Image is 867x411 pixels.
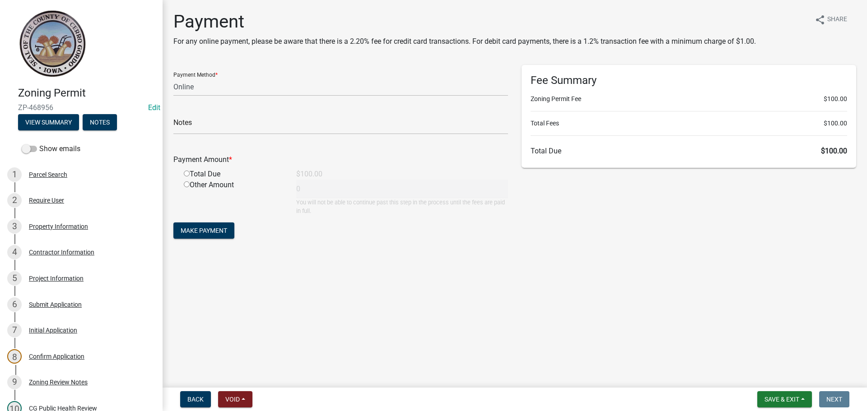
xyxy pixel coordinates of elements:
h1: Payment [173,11,756,32]
span: $100.00 [824,119,847,128]
button: Void [218,391,252,407]
div: Require User [29,197,64,203]
h4: Zoning Permit [18,87,155,100]
wm-modal-confirm: Summary [18,119,79,126]
div: Payment Amount [167,154,515,165]
div: 6 [7,297,22,312]
span: Next [826,396,842,403]
div: Submit Application [29,301,82,308]
button: Notes [83,114,117,130]
button: View Summary [18,114,79,130]
div: Total Due [177,169,289,180]
div: Confirm Application [29,353,84,360]
wm-modal-confirm: Notes [83,119,117,126]
div: 8 [7,349,22,364]
div: 7 [7,323,22,337]
div: Zoning Review Notes [29,379,88,385]
li: Zoning Permit Fee [531,94,847,104]
span: $100.00 [824,94,847,104]
span: Share [827,14,847,25]
div: 5 [7,271,22,286]
div: Other Amount [177,180,289,215]
div: 3 [7,219,22,234]
span: $100.00 [821,147,847,155]
div: Initial Application [29,327,77,333]
button: Back [180,391,211,407]
span: ZP-468956 [18,103,144,112]
label: Show emails [22,143,80,154]
div: 2 [7,193,22,208]
img: Cerro Gordo County, Iowa [18,9,86,77]
span: Back [187,396,204,403]
button: Next [819,391,849,407]
div: Parcel Search [29,171,67,178]
a: Edit [148,103,160,112]
div: 4 [7,245,22,259]
button: shareShare [807,11,854,28]
div: Project Information [29,275,84,282]
button: Save & Exit [757,391,812,407]
wm-modal-confirm: Edit Application Number [148,103,160,112]
span: Make Payment [181,227,227,234]
div: Property Information [29,223,88,230]
h6: Total Due [531,147,847,155]
span: Void [225,396,240,403]
div: Contractor Information [29,249,94,255]
button: Make Payment [173,222,234,239]
p: For any online payment, please be aware that there is a 2.20% fee for credit card transactions. F... [173,36,756,47]
span: Save & Exit [764,396,799,403]
li: Total Fees [531,119,847,128]
i: share [815,14,825,25]
h6: Fee Summary [531,74,847,87]
div: 9 [7,375,22,389]
div: 1 [7,167,22,182]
